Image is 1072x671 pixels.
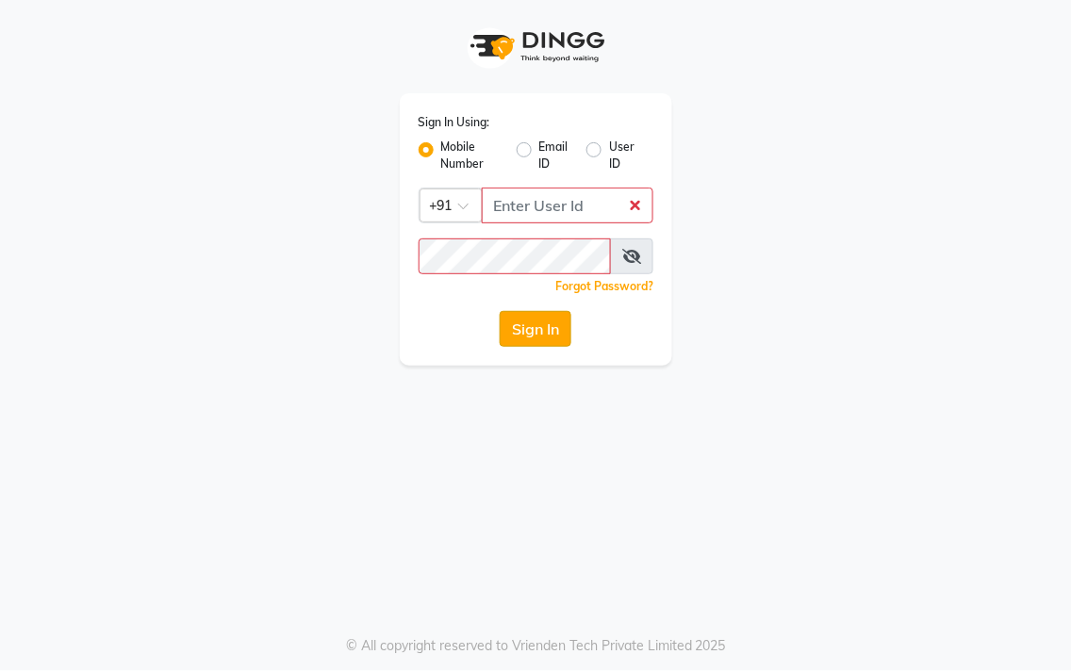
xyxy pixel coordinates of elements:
[555,279,653,293] a: Forgot Password?
[419,238,612,274] input: Username
[539,139,571,172] label: Email ID
[482,188,654,223] input: Username
[500,311,571,347] button: Sign In
[609,139,638,172] label: User ID
[419,114,490,131] label: Sign In Using:
[441,139,502,172] label: Mobile Number
[460,19,611,74] img: logo1.svg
